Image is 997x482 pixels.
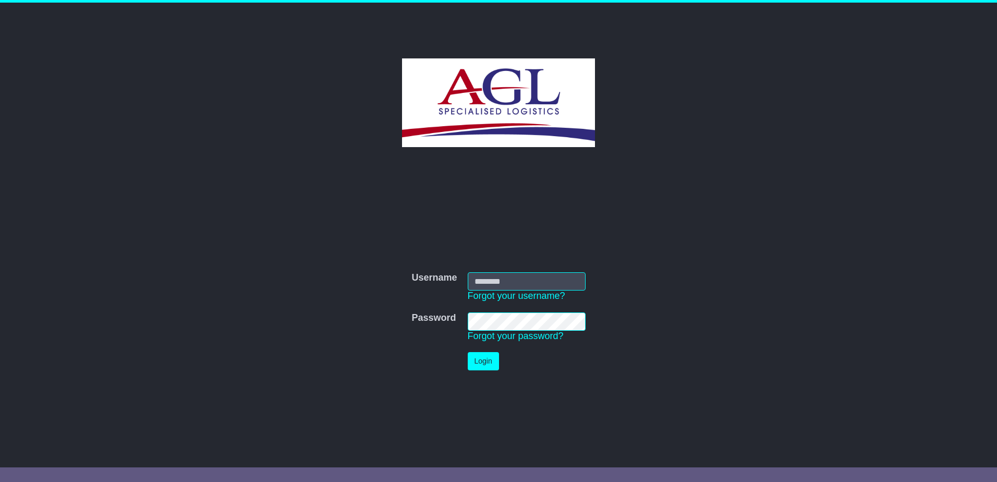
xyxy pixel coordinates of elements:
[402,58,594,147] img: AGL SPECIALISED LOGISTICS
[411,272,457,284] label: Username
[468,352,499,370] button: Login
[468,291,565,301] a: Forgot your username?
[411,312,456,324] label: Password
[468,331,564,341] a: Forgot your password?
